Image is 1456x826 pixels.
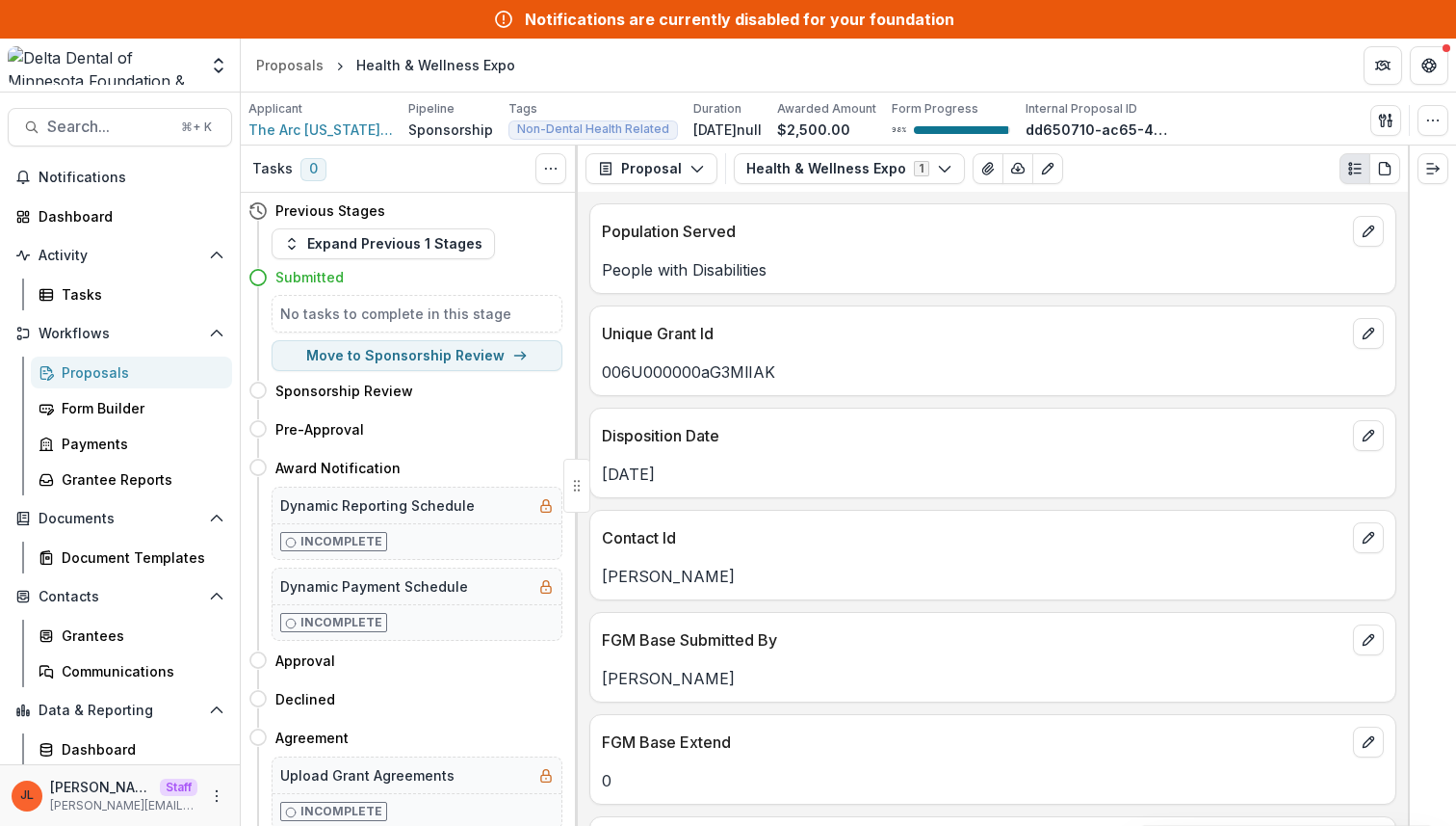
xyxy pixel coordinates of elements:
div: Proposals [256,55,324,75]
span: The Arc [US_STATE], Inc. [248,120,393,140]
p: Incomplete [300,614,382,631]
nav: breadcrumb [248,51,523,79]
div: ⌘ + K [177,117,216,138]
p: Sponsorship [408,120,493,140]
p: Awarded Amount [777,100,876,118]
span: Workflows [39,326,201,342]
p: 006U000000aG3MlIAK [602,360,1384,384]
p: Pipeline [408,100,455,118]
p: Unique Grant Id [602,322,1345,345]
button: Get Help [1410,46,1448,85]
button: edit [1353,727,1384,758]
div: Grantee Reports [62,469,217,490]
p: Contact Id [602,526,1345,549]
a: Grantees [31,620,232,652]
p: Tags [508,100,537,118]
p: Disposition Date [602,424,1345,447]
p: [PERSON_NAME] [602,565,1384,588]
p: $2,500.00 [777,120,850,140]
img: Delta Dental of Minnesota Foundation & Community Giving logo [8,46,197,85]
button: Open Data & Reporting [8,695,232,726]
button: More [205,785,228,808]
button: Expand right [1417,153,1448,184]
div: Proposals [62,362,217,383]
button: Open Contacts [8,581,232,612]
h4: Agreement [275,728,349,748]
span: Data & Reporting [39,703,201,719]
div: Dashboard [62,739,217,759]
button: Proposal [585,153,717,184]
h5: Dynamic Payment Schedule [280,576,468,597]
span: Non-Dental Health Related [517,122,669,136]
p: People with Disabilities [602,258,1384,281]
div: Jeanne Locker [20,789,34,802]
button: Open Documents [8,503,232,534]
p: Form Progress [892,100,978,118]
span: Contacts [39,589,201,605]
h5: No tasks to complete in this stage [280,304,554,324]
div: Health & Wellness Expo [356,55,515,75]
button: Open Workflows [8,318,232,349]
button: Search... [8,108,232,147]
div: Form Builder [62,398,217,418]
h4: Sponsorship Review [275,381,413,401]
p: [PERSON_NAME] [50,777,152,797]
p: Internal Proposal ID [1026,100,1137,118]
a: Form Builder [31,392,232,424]
div: Communications [62,661,217,681]
p: Applicant [248,100,302,118]
button: Notifications [8,162,232,193]
p: Incomplete [300,533,382,550]
a: Proposals [248,51,331,79]
a: Dashboard [31,733,232,765]
div: Document Templates [62,547,217,568]
button: edit [1353,216,1384,247]
h3: Tasks [252,161,293,177]
a: Document Templates [31,542,232,573]
h4: Approval [275,651,335,671]
h4: Previous Stages [275,200,385,221]
h4: Submitted [275,267,344,287]
span: Documents [39,511,201,527]
p: [PERSON_NAME][EMAIL_ADDRESS][DOMAIN_NAME] [50,797,197,814]
span: Notifications [39,170,224,186]
button: Expand Previous 1 Stages [272,228,495,259]
button: Edit as form [1032,153,1063,184]
a: Tasks [31,279,232,310]
a: Grantee Reports [31,464,232,495]
p: 0 [602,769,1384,792]
div: Notifications are currently disabled for your foundation [525,8,954,31]
span: Search... [47,118,169,136]
h5: Dynamic Reporting Schedule [280,495,475,516]
button: Plaintext view [1339,153,1370,184]
button: edit [1353,625,1384,655]
button: View Attached Files [973,153,1003,184]
p: Duration [693,100,741,118]
button: edit [1353,420,1384,451]
span: Activity [39,248,201,264]
h4: Award Notification [275,458,401,478]
p: FGM Base Extend [602,731,1345,754]
h4: Declined [275,689,335,709]
button: Open entity switcher [205,46,232,85]
p: dd650710-ac65-4def-8a73-834602e3b763 [1026,120,1170,140]
button: edit [1353,522,1384,553]
div: Grantees [62,626,217,646]
div: Payments [62,434,217,454]
button: PDF view [1369,153,1400,184]
button: edit [1353,318,1384,349]
h5: Upload Grant Agreements [280,765,455,786]
button: Health & Wellness Expo1 [734,153,965,184]
button: Partners [1364,46,1402,85]
p: [DATE]null [693,120,762,140]
p: Incomplete [300,803,382,820]
p: [DATE] [602,463,1384,486]
button: Toggle View Cancelled Tasks [535,153,566,184]
a: Communications [31,655,232,687]
p: [PERSON_NAME] [602,667,1384,690]
a: Payments [31,428,232,460]
div: Dashboard [39,206,217,226]
p: 98 % [892,123,906,137]
div: Tasks [62,284,217,305]
p: Population Served [602,220,1345,243]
